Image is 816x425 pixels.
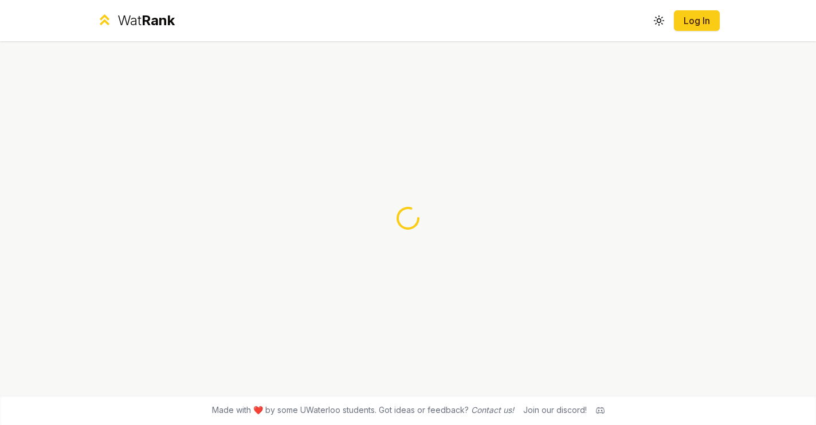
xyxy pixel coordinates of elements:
[117,11,175,30] div: Wat
[96,11,175,30] a: WatRank
[683,14,711,27] a: Log In
[212,404,514,416] span: Made with ❤️ by some UWaterloo students. Got ideas or feedback?
[471,405,514,415] a: Contact us!
[142,12,175,29] span: Rank
[674,10,720,31] button: Log In
[523,404,587,416] div: Join our discord!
